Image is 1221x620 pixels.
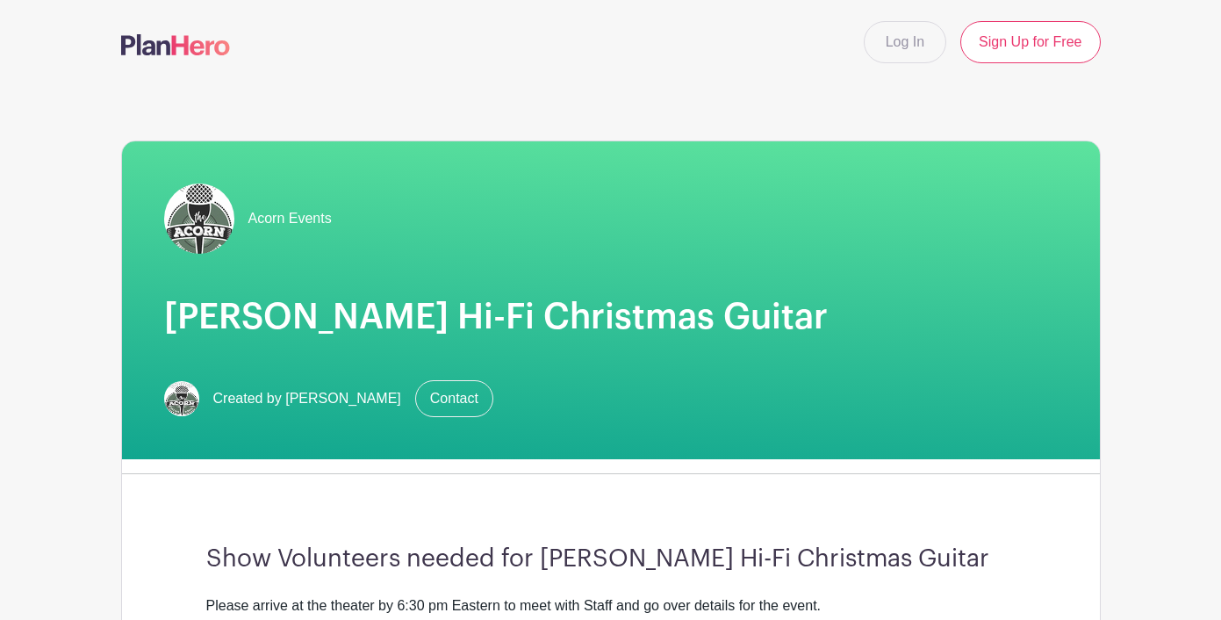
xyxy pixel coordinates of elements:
[164,381,199,416] img: Acorn%20Logo%20SMALL.jpg
[864,21,946,63] a: Log In
[164,184,234,254] img: Acorn%20Logo%20SMALL.jpg
[248,208,332,229] span: Acorn Events
[415,380,493,417] a: Contact
[121,34,230,55] img: logo-507f7623f17ff9eddc593b1ce0a138ce2505c220e1c5a4e2b4648c50719b7d32.svg
[960,21,1100,63] a: Sign Up for Free
[164,296,1058,338] h1: [PERSON_NAME] Hi-Fi Christmas Guitar
[206,544,1016,574] h3: Show Volunteers needed for [PERSON_NAME] Hi-Fi Christmas Guitar
[213,388,401,409] span: Created by [PERSON_NAME]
